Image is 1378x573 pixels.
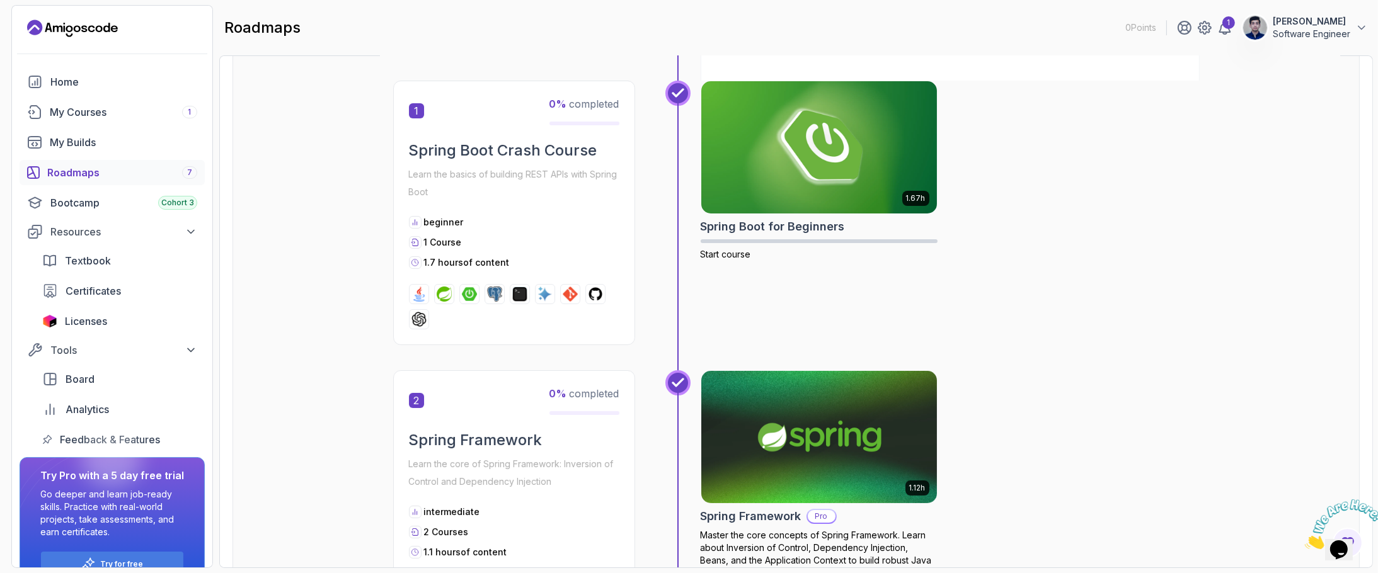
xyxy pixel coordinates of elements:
a: licenses [35,309,205,334]
div: My Courses [50,105,197,120]
a: Landing page [27,18,118,38]
div: Tools [50,343,197,358]
p: 1.12h [909,483,926,493]
span: Textbook [65,253,111,268]
p: 1.1 hours of content [424,546,507,559]
span: 2 [409,393,424,408]
span: Analytics [66,402,109,417]
h2: Spring Framework [409,430,619,450]
p: Learn the core of Spring Framework: Inversion of Control and Dependency Injection [409,455,619,491]
div: Roadmaps [47,165,197,180]
a: Try for free [101,559,144,569]
span: 1 [409,103,424,118]
button: user profile image[PERSON_NAME]Software Engineer [1243,15,1368,40]
button: Resources [20,220,205,243]
div: Home [50,74,197,89]
div: My Builds [50,135,197,150]
a: builds [20,130,205,155]
iframe: chat widget [1300,494,1378,554]
span: completed [549,387,619,400]
a: courses [20,99,205,125]
p: 1.67h [906,193,926,203]
p: Learn the basics of building REST APIs with Spring Boot [409,166,619,201]
span: Feedback & Features [60,432,160,447]
a: textbook [35,248,205,273]
img: ai logo [537,286,553,302]
a: bootcamp [20,190,205,215]
p: Pro [808,510,835,523]
span: Start course [701,249,751,259]
img: github logo [588,286,603,302]
img: Spring Framework card [701,371,937,503]
span: Cohort 3 [161,198,194,208]
a: roadmaps [20,160,205,185]
img: user profile image [1243,16,1267,40]
a: analytics [35,397,205,422]
img: terminal logo [512,286,527,302]
a: feedback [35,427,205,452]
span: 0 % [549,98,567,110]
a: home [20,69,205,94]
span: 2 Courses [424,526,469,537]
img: chatgpt logo [411,312,427,327]
span: 1 [188,107,192,117]
span: 0 % [549,387,567,400]
span: Certificates [66,283,121,298]
p: beginner [424,216,464,229]
span: Licenses [65,314,107,329]
img: java logo [411,286,427,302]
a: certificates [35,278,205,304]
a: 1 [1217,20,1232,35]
a: board [35,366,205,392]
img: postgres logo [487,286,502,302]
h2: Spring Boot for Beginners [701,218,845,235]
img: Spring Boot for Beginners card [701,81,937,213]
div: 1 [1222,16,1235,29]
img: spring-boot logo [462,286,477,302]
img: spring logo [437,286,452,302]
p: intermediate [424,506,480,518]
div: Resources [50,224,197,239]
p: 1.7 hours of content [424,256,510,269]
span: completed [549,98,619,110]
span: 1 Course [424,237,462,247]
img: jetbrains icon [42,315,57,327]
h2: Spring Boot Crash Course [409,140,619,161]
p: 0 Points [1125,21,1156,34]
h2: roadmaps [224,18,301,38]
button: Tools [20,339,205,361]
div: Bootcamp [50,195,197,210]
p: [PERSON_NAME] [1273,15,1350,28]
p: Software Engineer [1273,28,1350,40]
a: Spring Boot for Beginners card1.67hSpring Boot for BeginnersStart course [701,81,938,261]
span: Board [66,372,95,387]
img: Chat attention grabber [5,5,83,55]
p: Go deeper and learn job-ready skills. Practice with real-world projects, take assessments, and ea... [40,488,184,538]
img: git logo [563,286,578,302]
span: 7 [187,167,192,178]
h2: Spring Framework [701,508,801,525]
